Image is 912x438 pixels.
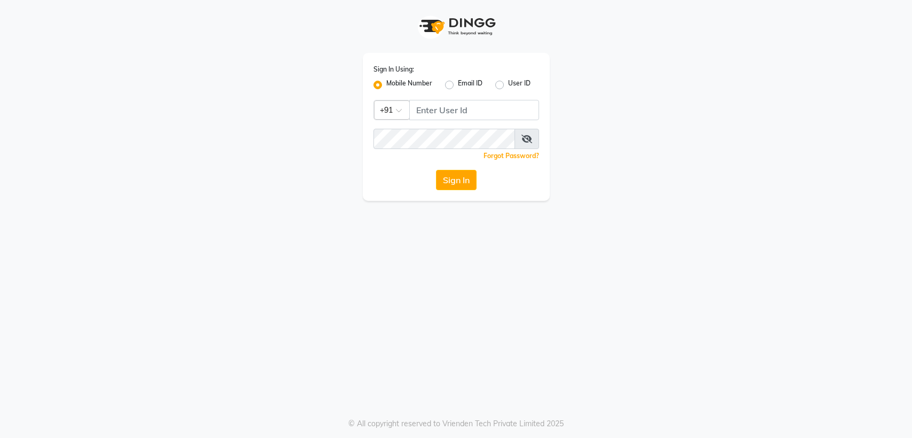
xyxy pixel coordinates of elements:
[386,79,432,91] label: Mobile Number
[373,65,414,74] label: Sign In Using:
[508,79,531,91] label: User ID
[484,152,539,160] a: Forgot Password?
[414,11,499,42] img: logo1.svg
[409,100,539,120] input: Username
[458,79,482,91] label: Email ID
[373,129,515,149] input: Username
[436,170,477,190] button: Sign In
